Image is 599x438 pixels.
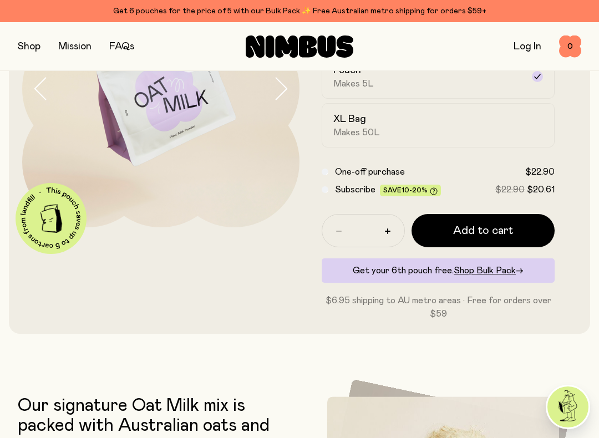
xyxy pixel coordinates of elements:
span: Add to cart [453,223,513,238]
a: Shop Bulk Pack→ [454,266,524,275]
span: $22.90 [525,167,555,176]
span: 10-20% [402,187,428,193]
a: Log In [514,42,541,52]
div: Get your 6th pouch free. [322,258,555,283]
span: $22.90 [495,185,525,194]
span: Makes 5L [333,78,374,89]
p: $6.95 shipping to AU metro areas · Free for orders over $59 [322,294,555,320]
button: 0 [559,35,581,58]
span: Shop Bulk Pack [454,266,516,275]
img: agent [547,386,588,427]
span: Save [383,187,438,195]
span: Makes 50L [333,127,380,138]
span: One-off purchase [335,167,405,176]
button: Add to cart [412,214,555,247]
div: Get 6 pouches for the price of 5 with our Bulk Pack ✨ Free Australian metro shipping for orders $59+ [18,4,581,18]
h2: XL Bag [333,113,366,126]
span: $20.61 [527,185,555,194]
span: Subscribe [335,185,375,194]
a: FAQs [109,42,134,52]
a: Mission [58,42,92,52]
